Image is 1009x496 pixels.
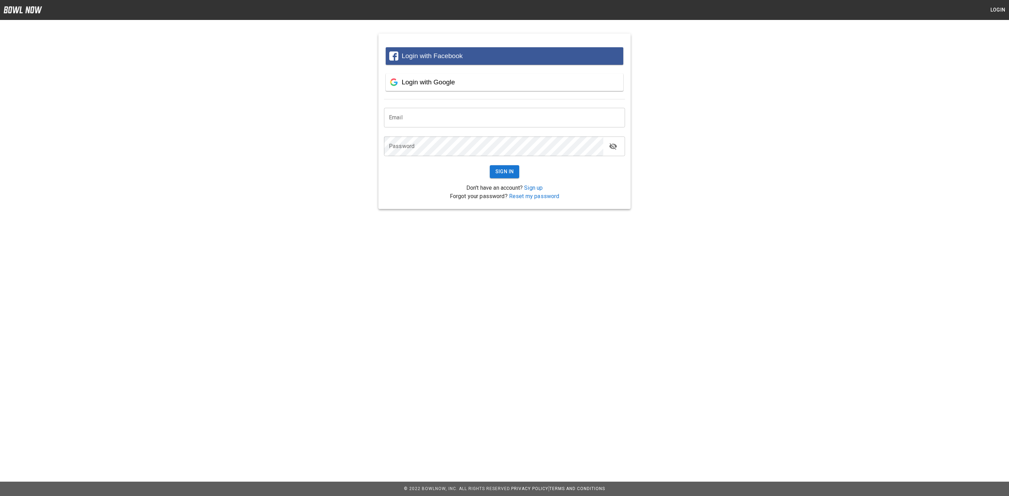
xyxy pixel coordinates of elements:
[606,139,620,153] button: toggle password visibility
[386,47,623,65] button: Login with Facebook
[386,74,623,91] button: Login with Google
[384,184,625,192] p: Don't have an account?
[401,52,462,60] span: Login with Facebook
[511,486,548,491] a: Privacy Policy
[404,486,511,491] span: © 2022 BowlNow, Inc. All Rights Reserved.
[509,193,560,200] a: Reset my password
[524,184,543,191] a: Sign up
[549,486,605,491] a: Terms and Conditions
[490,165,520,178] button: Sign In
[401,78,455,86] span: Login with Google
[384,192,625,201] p: Forgot your password?
[987,4,1009,16] button: Login
[4,6,42,13] img: logo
